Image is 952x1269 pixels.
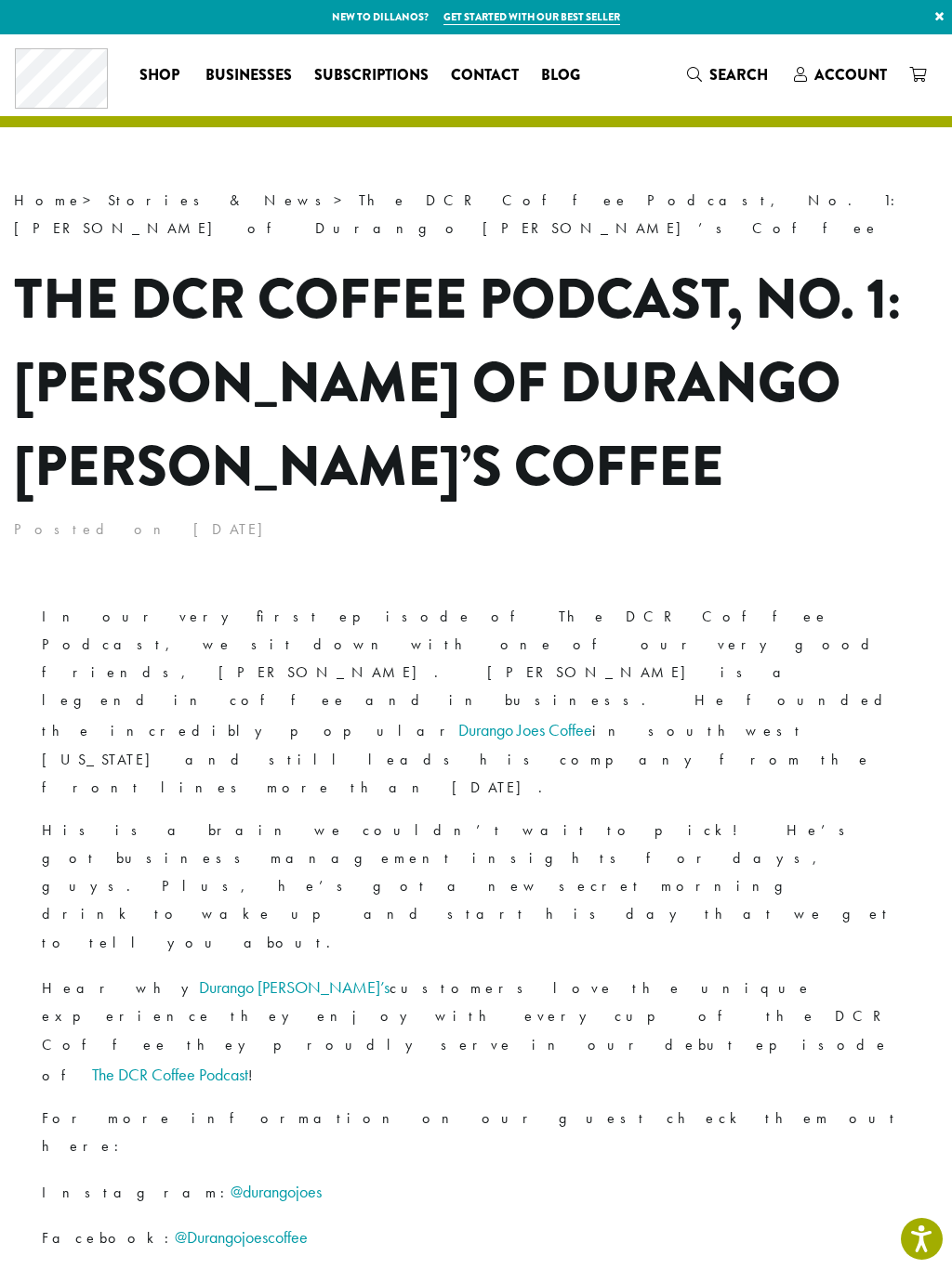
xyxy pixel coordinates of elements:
[14,190,83,210] a: Home
[42,1222,910,1253] p: Facebook:
[108,190,334,210] a: Stories & News
[451,64,519,87] span: Contact
[14,516,938,543] p: Posted on [DATE]
[314,64,429,87] span: Subscriptions
[14,257,938,508] h1: The DCR Coffee Podcast, No. 1: [PERSON_NAME] of Durango [PERSON_NAME]’s Coffee
[205,64,292,87] span: Businesses
[709,64,768,85] span: Search
[139,64,179,87] span: Shop
[42,1176,910,1208] p: Instagram:
[443,9,620,25] a: Get started with our best seller
[14,190,901,238] span: > >
[42,1105,910,1160] p: For more information on our guest check them out here:
[42,817,910,956] p: His is a brain we couldn’t wait to pick! He’s got business management insights for days, guys. Pl...
[175,1226,308,1248] a: @Durangojoescoffee
[14,190,901,238] span: The DCR Coffee Podcast, No. 1: [PERSON_NAME] of Durango [PERSON_NAME]’s Coffee
[231,1181,322,1202] a: @durangojoes
[42,972,910,1091] p: Hear why customers love the unique experience they enjoy with every cup of the DCR Coffee they pr...
[92,1064,248,1085] a: The DCR Coffee Podcast
[199,976,390,998] a: Durango [PERSON_NAME]’s
[676,59,783,90] a: Search
[814,64,887,85] span: Account
[541,64,580,87] span: Blog
[128,60,194,90] a: Shop
[42,603,910,802] p: In our very first episode of The DCR Coffee Podcast, we sit down with one of our very good friend...
[458,719,592,740] a: Durango Joes Coffee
